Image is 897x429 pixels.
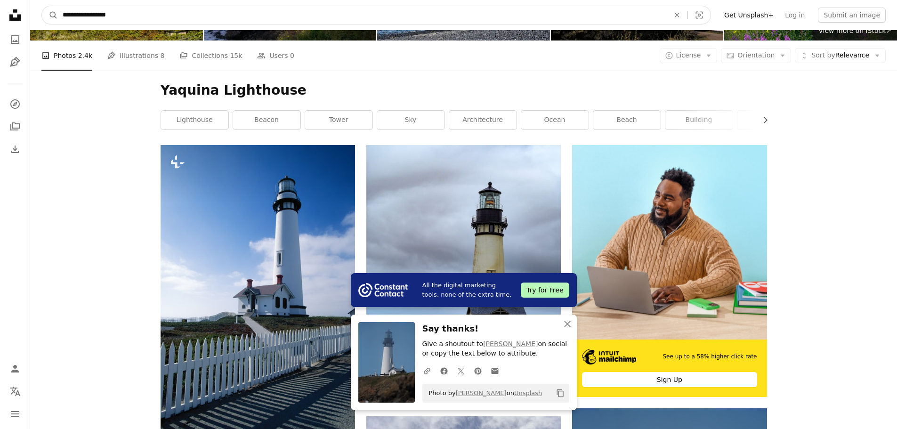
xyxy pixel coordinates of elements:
a: Collections [6,117,24,136]
a: Illustrations 8 [107,40,164,71]
button: Submit an image [818,8,886,23]
a: Home — Unsplash [6,6,24,26]
a: architecture [449,111,517,130]
form: Find visuals sitewide [41,6,711,24]
span: Photo by on [424,386,542,401]
span: See up to a 58% higher click rate [663,353,757,361]
a: tower [305,111,372,130]
a: ocean [521,111,589,130]
a: Users 0 [257,40,294,71]
span: All the digital marketing tools, none of the extra time. [422,281,514,299]
a: View more on iStock↗ [813,22,897,40]
span: Sort by [811,51,835,59]
span: Orientation [737,51,775,59]
span: 8 [161,50,165,61]
div: Sign Up [582,372,757,387]
img: file-1722962830841-dea897b5811bimage [572,145,767,339]
span: Relevance [811,51,869,60]
a: [PERSON_NAME] [456,389,507,397]
a: Share on Twitter [453,361,469,380]
div: Try for Free [521,283,569,298]
img: file-1690386555781-336d1949dad1image [582,349,636,364]
button: Visual search [688,6,711,24]
a: Unsplash [514,389,542,397]
a: Share over email [486,361,503,380]
a: white and black lighthouse beside grass field [366,271,561,279]
a: a white picket fence with a lighthouse in the background [161,287,355,295]
a: grey [737,111,805,130]
span: 15k [230,50,242,61]
a: Explore [6,95,24,113]
button: License [660,48,718,63]
a: Download History [6,140,24,159]
span: View more on iStock ↗ [818,27,891,34]
a: Share on Pinterest [469,361,486,380]
a: lighthouse [161,111,228,130]
button: Menu [6,405,24,423]
span: License [676,51,701,59]
a: [PERSON_NAME] [483,340,538,348]
a: building [665,111,733,130]
button: Sort byRelevance [795,48,886,63]
img: white and black lighthouse beside grass field [366,145,561,405]
a: Get Unsplash+ [719,8,779,23]
img: file-1754318165549-24bf788d5b37 [358,283,408,297]
button: Search Unsplash [42,6,58,24]
p: Give a shoutout to on social or copy the text below to attribute. [422,340,569,358]
a: Share on Facebook [436,361,453,380]
button: Orientation [721,48,791,63]
a: See up to a 58% higher click rateSign Up [572,145,767,397]
a: All the digital marketing tools, none of the extra time.Try for Free [351,273,577,307]
a: Log in / Sign up [6,359,24,378]
a: Illustrations [6,53,24,72]
button: scroll list to the right [757,111,767,130]
button: Clear [667,6,687,24]
button: Language [6,382,24,401]
a: Log in [779,8,810,23]
button: Copy to clipboard [552,385,568,401]
a: sky [377,111,444,130]
a: Collections 15k [179,40,242,71]
a: beacon [233,111,300,130]
a: Photos [6,30,24,49]
a: beach [593,111,661,130]
h3: Say thanks! [422,322,569,336]
h1: Yaquina Lighthouse [161,82,767,99]
span: 0 [290,50,294,61]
